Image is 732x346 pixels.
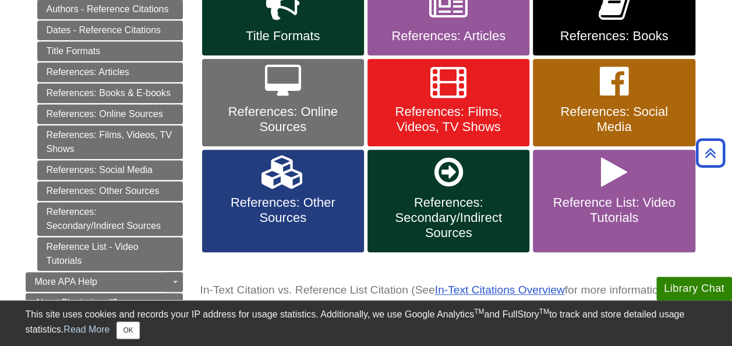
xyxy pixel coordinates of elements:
span: More APA Help [35,277,97,287]
span: Reference List: Video Tutorials [542,195,686,225]
button: Library Chat [656,277,732,301]
a: References: Secondary/Indirect Sources [37,202,183,236]
sup: TM [539,308,549,316]
a: Reference List: Video Tutorials [533,150,695,252]
a: References: Online Sources [202,59,364,146]
a: About Plagiarism [26,293,183,313]
a: Read More [63,324,109,334]
a: References: Other Sources [37,181,183,201]
span: References: Secondary/Indirect Sources [376,195,521,241]
span: References: Books [542,29,686,44]
a: Back to Top [692,145,729,161]
span: About Plagiarism [35,298,105,308]
a: References: Online Sources [37,104,183,124]
a: References: Films, Videos, TV Shows [367,59,529,146]
sup: TM [474,308,484,316]
i: This link opens in a new window [108,299,118,307]
a: More APA Help [26,272,183,292]
a: Dates - Reference Citations [37,20,183,40]
a: Title Formats [37,41,183,61]
a: References: Books & E-books [37,83,183,103]
span: References: Social Media [542,104,686,135]
button: Close [116,322,139,339]
a: References: Articles [37,62,183,82]
span: References: Articles [376,29,521,44]
span: References: Films, Videos, TV Shows [376,104,521,135]
caption: In-Text Citation vs. Reference List Citation (See for more information) [200,277,707,303]
span: Title Formats [211,29,355,44]
a: References: Social Media [533,59,695,146]
a: References: Social Media [37,160,183,180]
a: References: Films, Videos, TV Shows [37,125,183,159]
div: This site uses cookies and records your IP address for usage statistics. Additionally, we use Goo... [26,308,707,339]
a: References: Other Sources [202,150,364,252]
span: References: Online Sources [211,104,355,135]
a: In-Text Citations Overview [435,284,565,296]
a: References: Secondary/Indirect Sources [367,150,529,252]
span: References: Other Sources [211,195,355,225]
a: Reference List - Video Tutorials [37,237,183,271]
